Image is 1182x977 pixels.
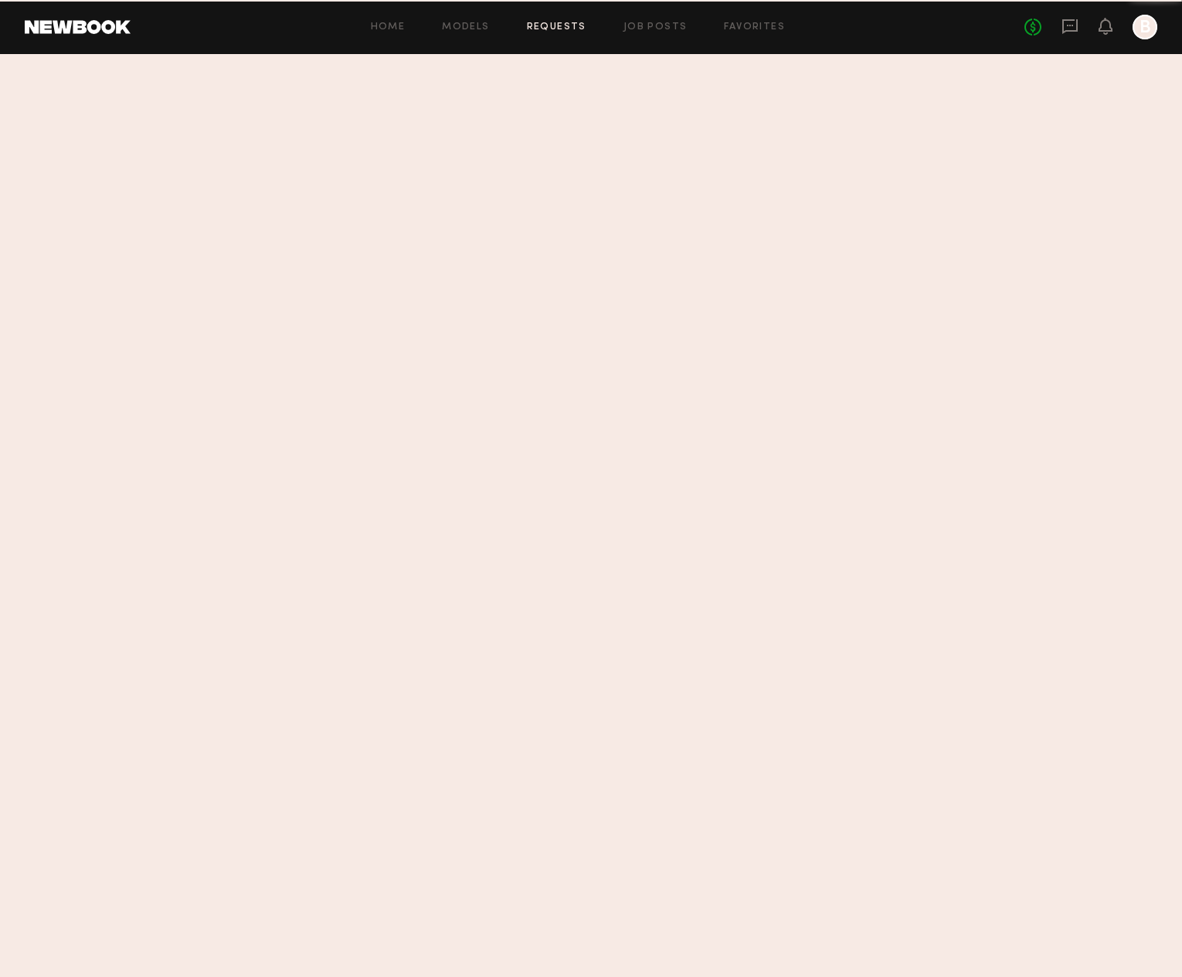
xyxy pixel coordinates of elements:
[1133,15,1157,39] a: B
[724,22,785,32] a: Favorites
[442,22,489,32] a: Models
[371,22,406,32] a: Home
[623,22,688,32] a: Job Posts
[527,22,586,32] a: Requests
